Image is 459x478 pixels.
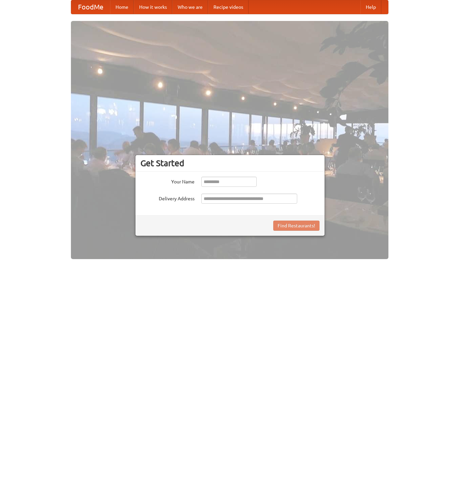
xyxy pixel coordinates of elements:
[110,0,134,14] a: Home
[273,221,320,231] button: Find Restaurants!
[71,0,110,14] a: FoodMe
[360,0,381,14] a: Help
[141,177,195,185] label: Your Name
[141,158,320,168] h3: Get Started
[208,0,249,14] a: Recipe videos
[172,0,208,14] a: Who we are
[141,194,195,202] label: Delivery Address
[134,0,172,14] a: How it works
